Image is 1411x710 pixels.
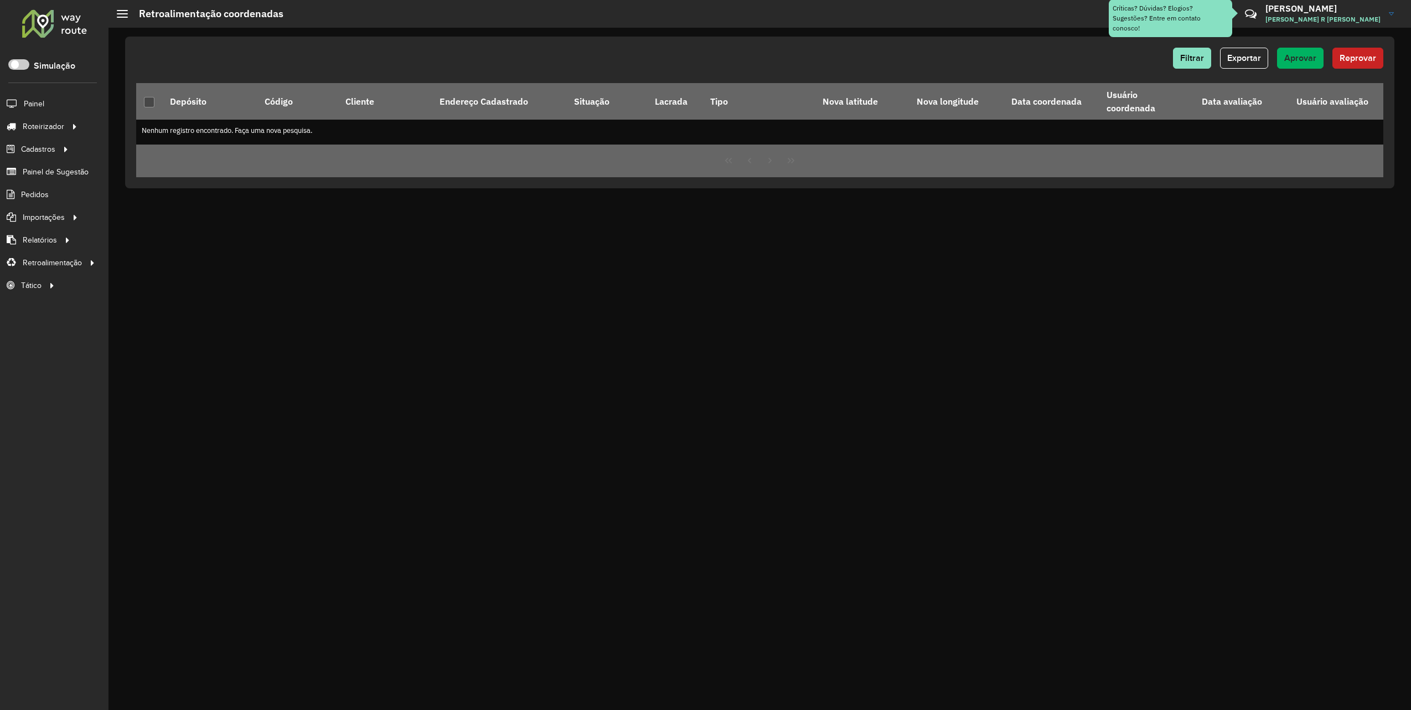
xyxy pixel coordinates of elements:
th: Código [257,83,338,120]
span: Exportar [1227,53,1261,63]
th: Situação [566,83,648,120]
h3: [PERSON_NAME] [1265,3,1381,14]
span: Reprovar [1340,53,1376,63]
th: Data avaliação [1194,83,1289,120]
button: Exportar [1220,48,1268,69]
button: Filtrar [1173,48,1211,69]
button: Reprovar [1332,48,1383,69]
th: Endereço Cadastrado [432,83,566,120]
a: Contato Rápido [1239,2,1263,26]
span: Relatórios [23,234,57,246]
span: Importações [23,212,65,223]
th: Lacrada [648,83,702,120]
th: Depósito [162,83,257,120]
span: Tático [21,280,42,291]
span: Roteirizador [23,121,64,132]
th: Nova longitude [909,83,1004,120]
th: Data coordenada [1004,83,1099,120]
span: Painel [24,98,44,110]
span: [PERSON_NAME] R [PERSON_NAME] [1265,14,1381,24]
span: Filtrar [1180,53,1204,63]
span: Painel de Sugestão [23,166,89,178]
span: Pedidos [21,189,49,200]
th: Nova latitude [815,83,909,120]
h2: Retroalimentação coordenadas [128,8,283,20]
th: Tipo [702,83,796,120]
th: Usuário coordenada [1099,83,1194,120]
span: Retroalimentação [23,257,82,269]
th: Usuário avaliação [1289,83,1383,120]
label: Simulação [34,59,75,73]
span: Aprovar [1284,53,1316,63]
th: Cliente [338,83,432,120]
button: Aprovar [1277,48,1324,69]
span: Cadastros [21,143,55,155]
